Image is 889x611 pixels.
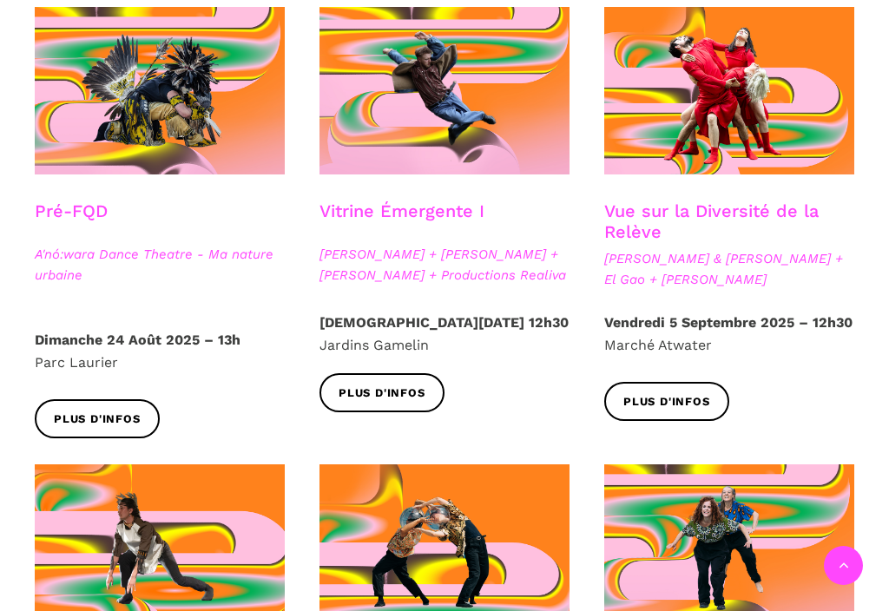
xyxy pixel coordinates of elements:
h3: Vue sur la Diversité de la Relève [604,200,854,244]
span: A'nó:wara Dance Theatre - Ma nature urbaine [35,244,285,286]
strong: Vendredi 5 Septembre 2025 – 12h30 [604,314,853,331]
strong: [DEMOGRAPHIC_DATA][DATE] 12h30 [319,314,569,331]
a: Plus d'infos [35,399,160,438]
h3: Vitrine Émergente I [319,200,484,244]
strong: Dimanche 24 Août 2025 – 13h [35,332,240,348]
span: [PERSON_NAME] + [PERSON_NAME] + [PERSON_NAME] + Productions Realiva [319,244,570,286]
span: [PERSON_NAME] & [PERSON_NAME] + El Gao + [PERSON_NAME] [604,248,854,290]
p: Marché Atwater [604,312,854,356]
h3: Pré-FQD [35,200,108,244]
p: Parc Laurier [35,329,285,373]
a: Plus d'infos [604,382,729,421]
span: Plus d'infos [623,393,710,411]
p: Jardins Gamelin [319,312,570,356]
span: Plus d'infos [54,411,141,429]
a: Plus d'infos [319,373,444,412]
span: Plus d'infos [339,384,425,403]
